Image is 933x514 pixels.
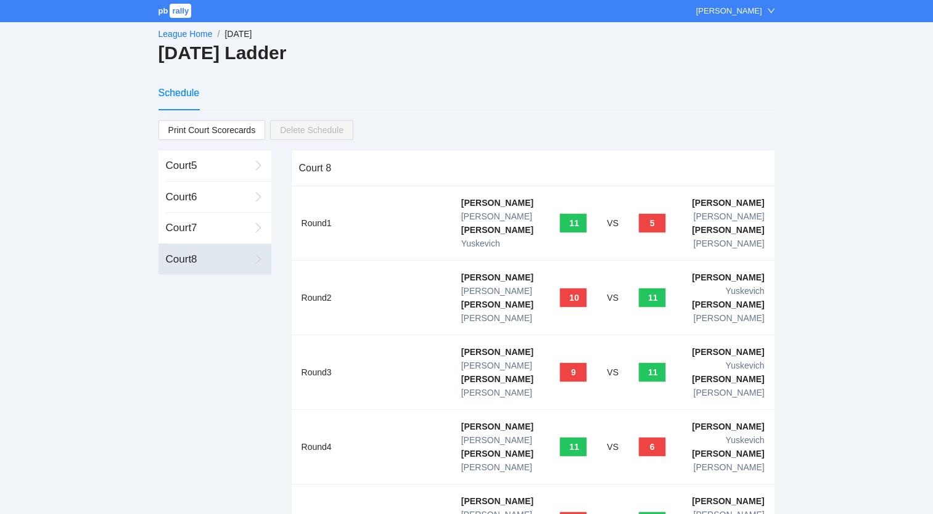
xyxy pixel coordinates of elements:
[168,121,256,139] span: Print Court Scorecards
[461,462,532,472] span: [PERSON_NAME]
[292,410,451,484] td: Round 4
[292,186,451,261] td: Round 1
[461,272,533,282] b: [PERSON_NAME]
[692,496,764,506] b: [PERSON_NAME]
[158,85,200,100] div: Schedule
[559,288,587,308] button: 10
[166,189,250,205] div: Court 6
[461,496,533,506] b: [PERSON_NAME]
[166,251,250,267] div: Court 8
[559,362,587,382] button: 9
[559,213,587,233] button: 11
[461,347,533,357] b: [PERSON_NAME]
[158,29,213,39] a: League Home
[461,211,532,221] span: [PERSON_NAME]
[692,198,764,208] b: [PERSON_NAME]
[217,29,220,39] span: /
[767,7,775,15] span: down
[692,449,764,459] b: [PERSON_NAME]
[224,29,252,39] span: [DATE]
[166,220,250,236] div: Court 7
[158,41,775,66] h2: [DATE] Ladder
[461,422,533,431] b: [PERSON_NAME]
[461,286,532,296] span: [PERSON_NAME]
[461,374,533,384] b: [PERSON_NAME]
[696,5,762,17] div: [PERSON_NAME]
[638,213,666,233] button: 5
[692,225,764,235] b: [PERSON_NAME]
[692,347,764,357] b: [PERSON_NAME]
[461,361,532,370] span: [PERSON_NAME]
[597,261,628,335] td: VS
[461,239,500,248] span: Yuskevich
[693,388,764,398] span: [PERSON_NAME]
[166,158,250,174] div: Court 5
[292,335,451,410] td: Round 3
[461,435,532,445] span: [PERSON_NAME]
[170,4,191,18] span: rally
[638,362,666,382] button: 11
[158,120,266,140] a: Print Court Scorecards
[638,288,666,308] button: 11
[693,462,764,472] span: [PERSON_NAME]
[158,6,194,15] a: pbrally
[693,313,764,323] span: [PERSON_NAME]
[692,374,764,384] b: [PERSON_NAME]
[559,437,587,457] button: 11
[638,437,666,457] button: 6
[692,272,764,282] b: [PERSON_NAME]
[461,300,533,309] b: [PERSON_NAME]
[299,150,767,186] div: Court 8
[597,410,628,484] td: VS
[158,6,168,15] span: pb
[461,313,532,323] span: [PERSON_NAME]
[692,300,764,309] b: [PERSON_NAME]
[692,422,764,431] b: [PERSON_NAME]
[461,225,533,235] b: [PERSON_NAME]
[292,261,451,335] td: Round 2
[693,211,764,221] span: [PERSON_NAME]
[461,449,533,459] b: [PERSON_NAME]
[461,388,532,398] span: [PERSON_NAME]
[693,239,764,248] span: [PERSON_NAME]
[597,186,628,261] td: VS
[725,286,764,296] span: Yuskevich
[597,335,628,410] td: VS
[725,361,764,370] span: Yuskevich
[725,435,764,445] span: Yuskevich
[461,198,533,208] b: [PERSON_NAME]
